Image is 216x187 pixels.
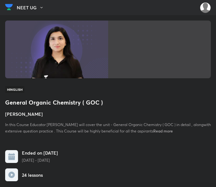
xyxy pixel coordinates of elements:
[22,172,43,178] h6: 24 lessons
[5,2,13,13] a: Company Logo
[22,157,58,163] p: [DATE] - [DATE]
[5,21,108,78] img: Thumbnail
[5,111,211,117] h4: [PERSON_NAME]
[153,128,173,133] span: Read more
[200,2,211,13] img: Amisha Rani
[5,122,211,133] span: In this Course Educator [PERSON_NAME] will cover the unit - General Organic Chemistry ( GOC ) in ...
[17,3,48,13] button: NEET UG
[5,2,13,12] img: Company Logo
[5,86,24,93] span: Hinglish
[5,98,211,107] h1: General Organic Chemistry ( GOC )
[22,149,58,156] h6: Ended on [DATE]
